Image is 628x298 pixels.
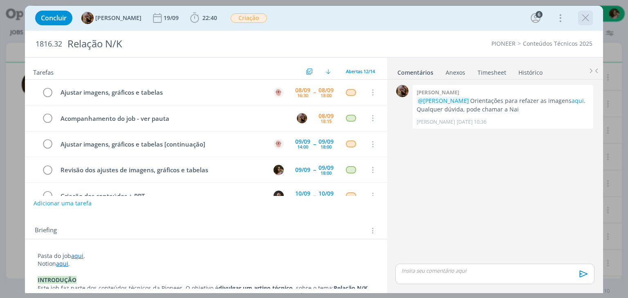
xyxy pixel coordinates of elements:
div: 09/09 [318,165,334,171]
button: 6 [529,11,542,24]
span: 22:40 [202,14,217,22]
button: N [273,164,285,176]
div: dialog [25,6,603,293]
img: A [297,113,307,123]
div: Relação N/K [64,34,357,54]
a: aqui [71,252,83,260]
div: 08/09 [295,87,310,93]
button: A[PERSON_NAME] [81,12,141,24]
span: 1816.32 [36,40,62,49]
button: A [273,86,285,98]
div: 18:00 [321,93,332,98]
a: aqui [56,260,68,267]
strong: Relação N/K. [334,284,369,292]
div: 18:00 [321,145,332,149]
img: arrow-down.svg [326,69,331,74]
button: D [273,189,285,202]
p: Notion . [38,260,374,268]
strong: divulgar um [218,284,252,292]
button: Adicionar uma tarefa [33,196,92,211]
span: -- [313,167,316,173]
div: 09/09 [318,139,334,145]
a: PIONEER [491,40,516,47]
button: A [273,138,285,150]
a: aqui [572,97,584,105]
span: , sobre o tema: [293,284,334,292]
a: Conteúdos Técnicos 2025 [523,40,592,47]
img: A [81,12,94,24]
strong: artigo técnico [254,284,293,292]
div: 18:00 [321,171,332,175]
div: 16:30 [297,93,308,98]
img: A [274,139,284,149]
span: Tarefas [33,67,54,76]
div: 09/09 [295,167,310,173]
div: 08/09 [318,87,334,93]
div: Ajustar imagens, gráficos e tabelas [57,87,266,98]
div: 18:15 [321,119,332,123]
strong: INTRODUÇÃO [38,276,76,284]
span: -- [313,141,316,147]
div: 09/09 [295,139,310,145]
div: Ajustar imagens, gráficos e tabelas [continuação] [57,139,266,149]
div: Anexos [446,69,465,77]
span: @[PERSON_NAME] [418,97,469,105]
div: 08/09 [318,113,334,119]
p: [PERSON_NAME] [417,118,455,126]
span: Abertas 12/14 [346,68,375,74]
div: 10/09 [295,191,310,196]
span: [DATE] 10:36 [457,118,487,126]
a: Histórico [518,65,543,77]
div: Revisão dos ajustes de imagens, gráficos e tabelas [57,165,266,175]
img: A [396,85,408,97]
span: -- [313,89,316,95]
div: Criação dos conteúdos + PPT [57,191,266,201]
div: 10/09 [318,191,334,196]
button: Criação [230,13,267,23]
a: Comentários [397,65,434,77]
button: Concluir [35,11,72,25]
button: 22:40 [188,11,219,24]
span: Concluir [41,15,67,21]
span: Este job faz parte dos conteúdos técnicos da Pioneer. O objetivo é [38,284,218,292]
b: [PERSON_NAME] [417,89,459,96]
span: Briefing [35,225,57,236]
div: 14:00 [297,145,308,149]
img: D [274,191,284,201]
div: 6 [536,11,543,18]
p: Orientações para refazer as imagens . Qualquer dúvida, pode chamar a Nai [417,97,589,113]
img: A [274,87,284,98]
div: 19/09 [164,15,180,21]
span: -- [313,193,316,198]
img: N [274,165,284,175]
span: [PERSON_NAME] [95,15,141,21]
button: A [296,112,308,124]
p: Pasta do job . [38,252,374,260]
div: Acompanhamento do job - ver pauta [57,113,289,124]
a: Timesheet [477,65,507,77]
